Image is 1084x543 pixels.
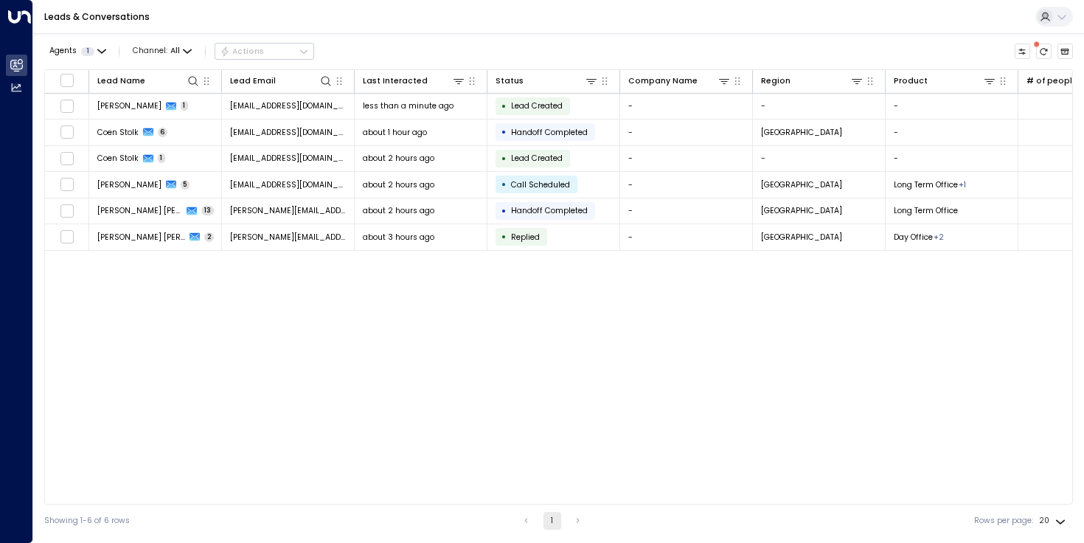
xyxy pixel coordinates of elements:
span: 1 [181,101,189,111]
div: Actions [220,46,265,57]
span: about 1 hour ago [363,127,427,138]
button: Channel:All [128,44,196,59]
span: Lead Created [511,100,563,111]
td: - [886,94,1018,120]
div: # of people [1026,75,1077,88]
span: Toggle select all [60,73,74,87]
div: Showing 1-6 of 6 rows [44,515,130,527]
div: Product [894,75,928,88]
div: Button group with a nested menu [215,43,314,60]
div: Last Interacted [363,75,428,88]
span: Barcelona [761,205,842,216]
span: dteixeira@gmail.com [230,100,347,111]
div: • [501,149,507,168]
td: - [620,224,753,250]
span: about 2 hours ago [363,179,434,190]
div: • [501,122,507,142]
td: - [620,94,753,120]
span: ruiz.soledad@gmail.com [230,205,347,216]
span: turok3000@gmail.com [230,179,347,190]
div: • [501,201,507,221]
span: MARIA SOLEDAD RUIZ CATELLI [97,232,186,243]
td: - [886,146,1018,172]
span: Toggle select row [60,230,74,244]
div: Company Name [628,74,732,88]
button: page 1 [543,512,561,530]
div: Lead Name [97,75,145,88]
span: Replied [511,232,540,243]
span: Handoff Completed [511,127,588,138]
td: - [620,146,753,172]
span: Handoff Completed [511,205,588,216]
button: Agents1 [44,44,110,59]
span: Daniel Teixeira [97,100,161,111]
button: Actions [215,43,314,60]
span: 5 [181,180,190,190]
span: less than a minute ago [363,100,454,111]
span: Daniel Vaca [97,179,161,190]
div: Last Interacted [363,74,466,88]
div: Lead Name [97,74,201,88]
span: Long Term Office [894,179,958,190]
button: Archived Leads [1057,44,1074,60]
span: coenstolk75@gmail.com [230,153,347,164]
span: Leiden [761,127,842,138]
div: • [501,175,507,194]
a: Leads & Conversations [44,10,150,23]
div: Region [761,75,791,88]
span: about 2 hours ago [363,153,434,164]
div: Product [894,74,997,88]
div: Workstation [959,179,966,190]
nav: pagination navigation [517,512,588,530]
span: Channel: [128,44,196,59]
td: - [620,172,753,198]
td: - [620,198,753,224]
span: coenstolk75@gmail.com [230,127,347,138]
span: Lead Created [511,153,563,164]
span: 2 [204,232,214,242]
td: - [753,94,886,120]
span: Call Scheduled [511,179,570,190]
span: Barcelona [761,232,842,243]
td: - [886,120,1018,145]
td: - [620,120,753,145]
div: • [501,227,507,246]
span: Toggle select row [60,151,74,165]
span: MARIA SOLEDAD RUIZ CATELLI [97,205,183,216]
span: 6 [158,128,168,137]
div: Region [761,74,864,88]
span: Day Office [894,232,933,243]
span: Toggle select row [60,204,74,218]
span: There are new threads available. Refresh the grid to view the latest updates. [1036,44,1052,60]
span: about 3 hours ago [363,232,434,243]
span: Coen Stolk [97,153,139,164]
button: Customize [1015,44,1031,60]
span: All [170,46,180,55]
span: Long Term Office [894,205,958,216]
div: Status [496,74,599,88]
div: • [501,97,507,116]
span: Coen Stolk [97,127,139,138]
label: Rows per page: [974,515,1033,527]
span: ruiz.soledad@gmail.com [230,232,347,243]
span: 1 [158,153,166,163]
div: 20 [1039,512,1069,530]
td: - [753,146,886,172]
div: Company Name [628,75,698,88]
span: Toggle select row [60,178,74,192]
span: Agents [49,47,77,55]
div: Lead Email [230,75,276,88]
span: about 2 hours ago [363,205,434,216]
div: Lead Email [230,74,333,88]
span: 13 [201,206,214,215]
span: Madrid [761,179,842,190]
span: 1 [81,47,94,56]
span: Toggle select row [60,99,74,113]
div: Status [496,75,524,88]
div: Long Term Office,Workstation [934,232,944,243]
span: Toggle select row [60,125,74,139]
